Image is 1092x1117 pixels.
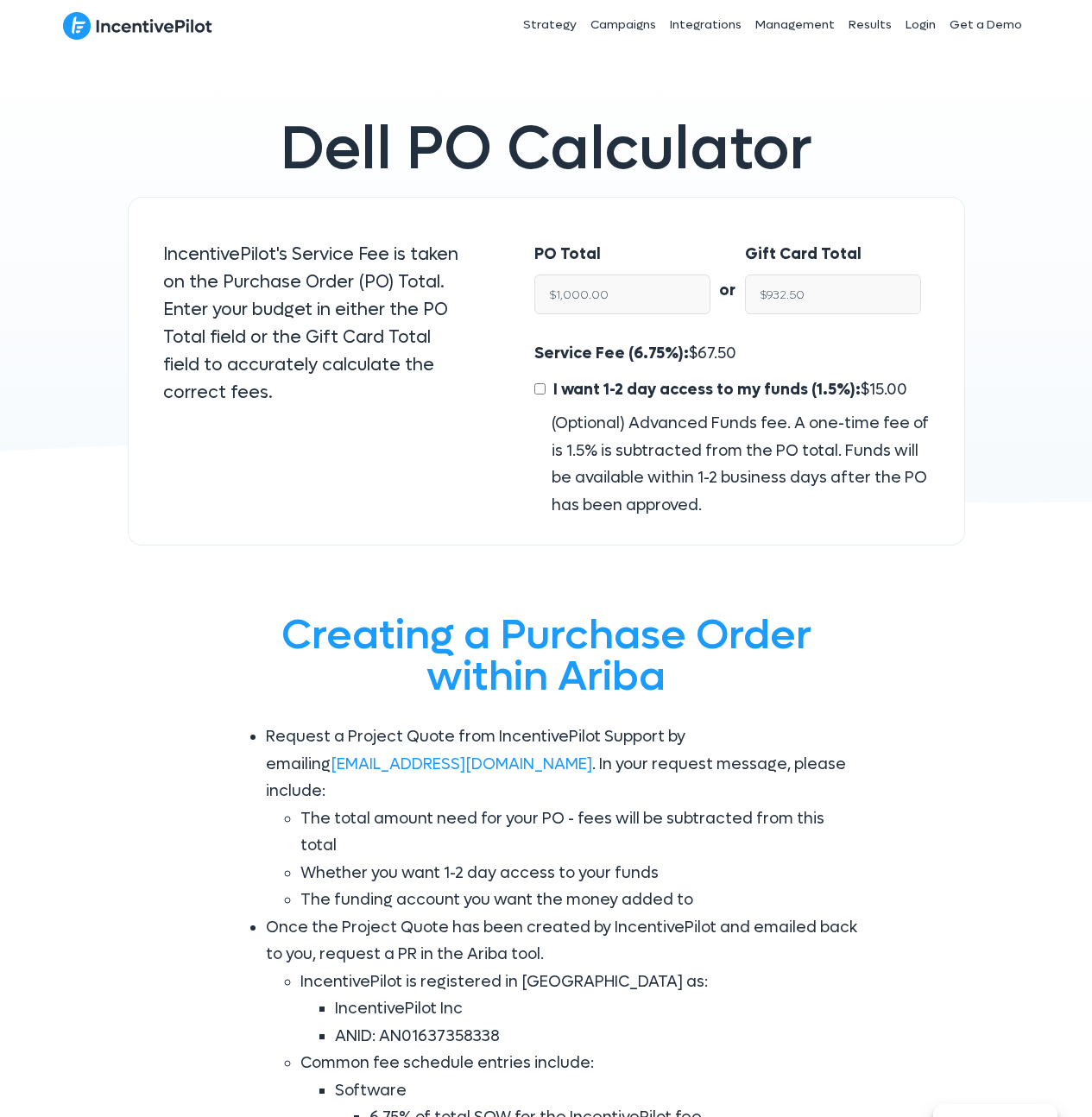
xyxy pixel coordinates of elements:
span: Creating a Purchase Order within Ariba [281,608,811,704]
span: Service Fee (6.75%): [534,344,689,363]
li: ANID: AN01637358338 [335,1023,862,1051]
a: Results [842,3,899,47]
span: Dell PO Calculator [281,110,812,188]
li: Whether you want 1-2 day access to your funds [300,860,862,887]
li: IncentivePilot is registered in [GEOGRAPHIC_DATA] as: [300,969,862,1051]
span: $ [549,380,907,400]
img: IncentivePilot [63,11,212,41]
li: IncentivePilot Inc [335,995,862,1023]
a: Login [899,3,943,47]
li: The funding account you want the money added to [300,887,862,914]
a: Management [748,3,842,47]
li: Request a Project Quote from IncentivePilot Support by emailing . In your request message, please... [266,723,862,914]
a: Campaigns [584,3,663,47]
div: $ [534,340,929,519]
label: PO Total [534,241,601,268]
p: IncentivePilot's Service Fee is taken on the Purchase Order (PO) Total. Enter your budget in eith... [163,241,466,407]
label: Gift Card Total [745,241,862,268]
a: Get a Demo [943,3,1029,47]
li: The total amount need for your PO - fees will be subtracted from this total [300,805,862,860]
a: Integrations [663,3,748,47]
span: I want 1-2 day access to my funds (1.5%): [553,380,861,400]
a: [EMAIL_ADDRESS][DOMAIN_NAME] [331,754,592,774]
nav: Header Menu [398,3,1030,47]
a: Strategy [516,3,584,47]
span: 67.50 [697,344,736,363]
div: or [710,241,745,305]
div: (Optional) Advanced Funds fee. A one-time fee of is 1.5% is subtracted from the PO total. Funds w... [534,410,929,519]
input: I want 1-2 day access to my funds (1.5%):$15.00 [534,383,546,394]
span: 15.00 [869,380,907,400]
